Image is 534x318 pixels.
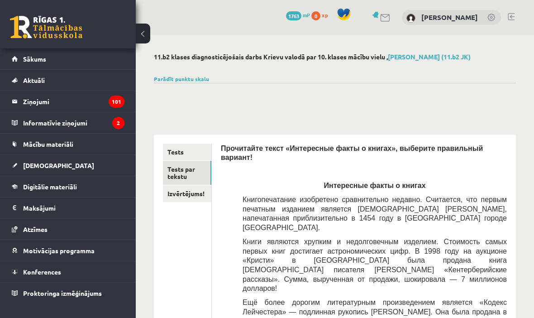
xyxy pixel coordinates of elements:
[12,112,124,133] a: Informatīvie ziņojumi2
[23,246,95,255] span: Motivācijas programma
[12,70,124,91] a: Aktuāli
[23,225,48,233] span: Atzīmes
[12,219,124,240] a: Atzīmes
[12,91,124,112] a: Ziņojumi101
[12,176,124,197] a: Digitālie materiāli
[163,185,211,202] a: Izvērtējums!
[23,76,45,84] span: Aktuāli
[154,53,516,61] h2: 11.b2 klases diagnosticējošais darbs Krievu valodā par 10. klases mācību vielu ,
[112,117,124,129] i: 2
[303,11,310,19] span: mP
[10,16,82,39] a: Rīgas 1. Tālmācības vidusskola
[12,134,124,154] a: Mācību materiāli
[12,198,124,218] a: Maksājumi
[311,11,332,19] a: 0 xp
[163,144,211,160] a: Tests
[23,140,73,148] span: Mācību materiāli
[421,13,478,22] a: [PERSON_NAME]
[12,240,124,261] a: Motivācijas programma
[406,14,415,23] img: Kaspars Mikalauckis
[322,11,328,19] span: xp
[12,155,124,176] a: [DEMOGRAPHIC_DATA]
[286,11,301,20] span: 1763
[163,161,211,185] a: Tests par tekstu
[12,48,124,69] a: Sākums
[109,96,124,108] i: 101
[12,283,124,304] a: Proktoringa izmēģinājums
[23,268,61,276] span: Konferences
[12,261,124,282] a: Konferences
[23,91,124,112] legend: Ziņojumi
[23,198,124,218] legend: Maksājumi
[23,183,77,191] span: Digitālie materiāli
[324,182,426,189] span: Интересные факты о книгах
[154,75,209,82] a: Parādīt punktu skalu
[23,161,94,169] span: [DEMOGRAPHIC_DATA]
[388,53,471,61] a: [PERSON_NAME] (11.b2 JK)
[23,112,124,133] legend: Informatīvie ziņojumi
[221,145,483,162] span: Прочитайте текст «Интересные факты о книгах», выберите правильный вариант!
[23,289,102,297] span: Proktoringa izmēģinājums
[311,11,320,20] span: 0
[286,11,310,19] a: 1763 mP
[243,196,507,231] span: Книгопечатание изобретено сравнительно недавно. Считается, что первым печатным изданием является ...
[23,55,46,63] span: Sākums
[243,238,507,292] span: Книги являются хрупким и недолговечным изделием. Стоимость самых первых книг достигает астрономич...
